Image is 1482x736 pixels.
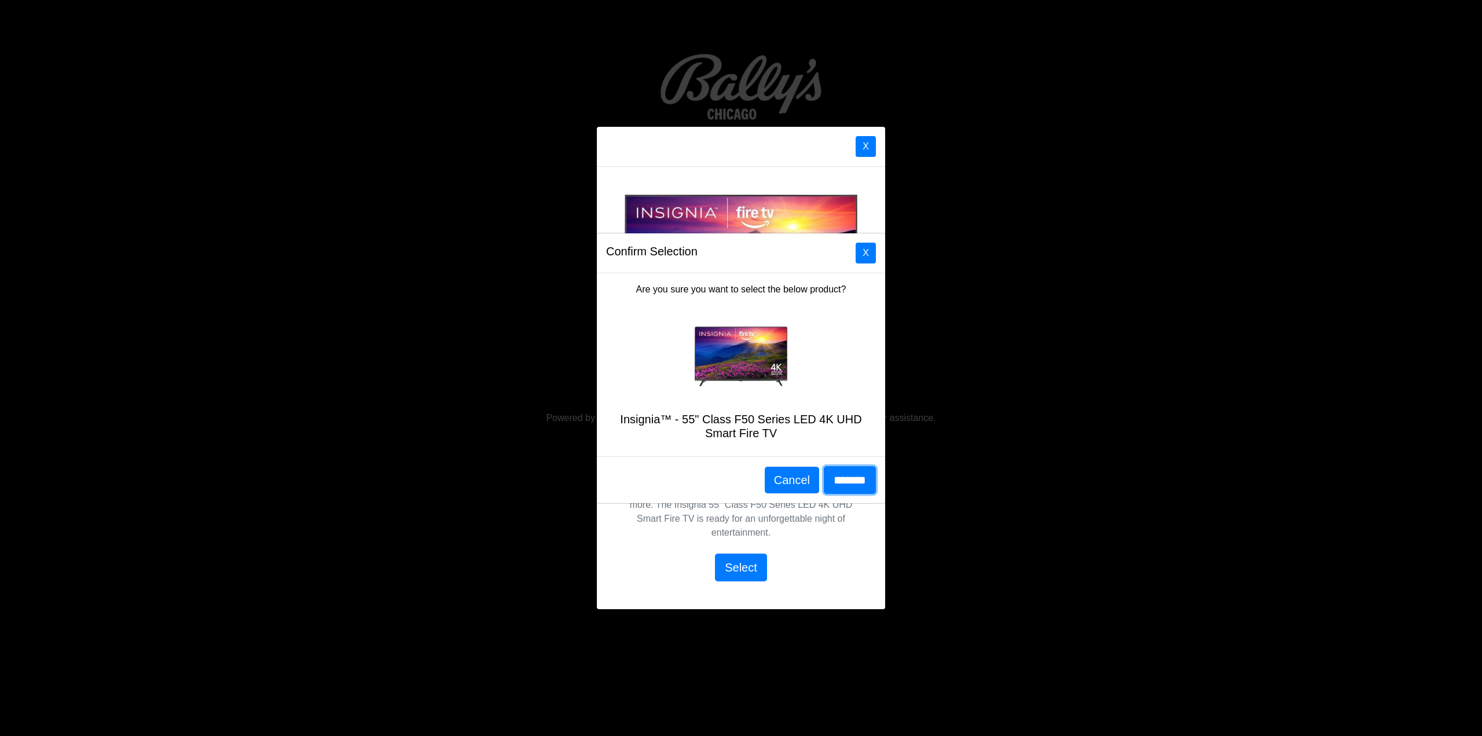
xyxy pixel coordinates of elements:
img: Insignia™ - 55" Class F50 Series LED 4K UHD Smart Fire TV [695,327,787,386]
button: Close [856,243,876,263]
h5: Confirm Selection [606,243,698,260]
h5: Insignia™ - 55" Class F50 Series LED 4K UHD Smart Fire TV [606,412,876,440]
div: Are you sure you want to select the below product? [597,273,885,456]
button: Cancel [765,467,819,493]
